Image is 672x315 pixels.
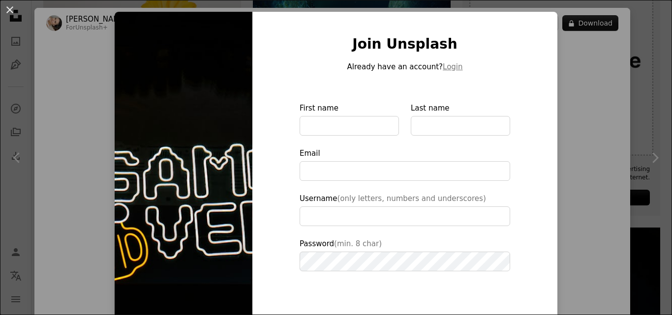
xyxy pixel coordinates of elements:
label: Password [300,238,510,271]
span: (only letters, numbers and underscores) [337,194,486,203]
input: Email [300,161,510,181]
input: Password(min. 8 char) [300,252,510,271]
label: Username [300,193,510,226]
label: Email [300,147,510,181]
label: Last name [411,102,510,136]
input: Last name [411,116,510,136]
button: Login [443,61,462,73]
span: (min. 8 char) [334,239,382,248]
p: Already have an account? [300,61,510,73]
h1: Join Unsplash [300,35,510,53]
input: Username(only letters, numbers and underscores) [300,206,510,226]
input: First name [300,116,399,136]
label: First name [300,102,399,136]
